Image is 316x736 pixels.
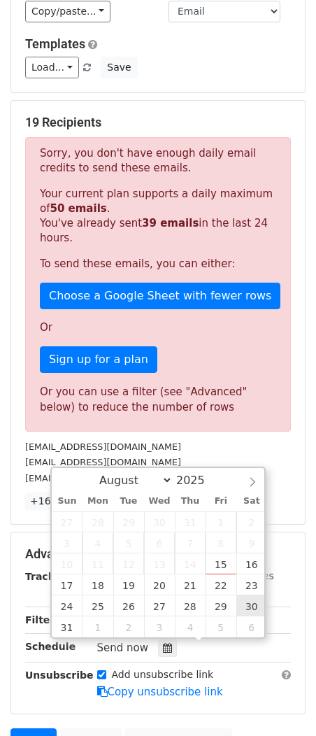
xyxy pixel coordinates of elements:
span: August 29, 2025 [206,595,236,616]
a: Load... [25,57,79,78]
span: August 20, 2025 [144,574,175,595]
span: August 13, 2025 [144,553,175,574]
span: September 4, 2025 [175,616,206,637]
a: Copy/paste... [25,1,110,22]
span: July 28, 2025 [82,511,113,532]
span: July 30, 2025 [144,511,175,532]
small: [EMAIL_ADDRESS][DOMAIN_NAME] [25,457,181,467]
span: Tue [113,497,144,506]
label: UTM Codes [219,569,273,583]
span: September 1, 2025 [82,616,113,637]
strong: Filters [25,614,61,625]
span: Sun [52,497,82,506]
span: Sat [236,497,267,506]
span: July 31, 2025 [175,511,206,532]
span: August 24, 2025 [52,595,82,616]
span: August 1, 2025 [206,511,236,532]
span: August 18, 2025 [82,574,113,595]
span: August 10, 2025 [52,553,82,574]
span: August 25, 2025 [82,595,113,616]
span: August 8, 2025 [206,532,236,553]
span: August 21, 2025 [175,574,206,595]
span: Thu [175,497,206,506]
span: September 3, 2025 [144,616,175,637]
span: Wed [144,497,175,506]
span: August 5, 2025 [113,532,144,553]
iframe: Chat Widget [246,669,316,736]
span: August 14, 2025 [175,553,206,574]
span: September 2, 2025 [113,616,144,637]
span: August 31, 2025 [52,616,82,637]
span: August 23, 2025 [236,574,267,595]
p: Or [40,320,276,335]
span: July 29, 2025 [113,511,144,532]
span: September 6, 2025 [236,616,267,637]
span: August 4, 2025 [82,532,113,553]
span: August 7, 2025 [175,532,206,553]
span: August 11, 2025 [82,553,113,574]
a: Sign up for a plan [40,346,157,373]
span: Mon [82,497,113,506]
input: Year [173,474,223,487]
a: Choose a Google Sheet with fewer rows [40,283,280,309]
a: Templates [25,36,85,51]
p: Your current plan supports a daily maximum of . You've already sent in the last 24 hours. [40,187,276,246]
span: August 16, 2025 [236,553,267,574]
small: [EMAIL_ADDRESS][DOMAIN_NAME] [25,441,181,452]
span: August 28, 2025 [175,595,206,616]
strong: 50 emails [50,202,106,215]
span: August 3, 2025 [52,532,82,553]
span: August 22, 2025 [206,574,236,595]
strong: Unsubscribe [25,670,94,681]
span: August 19, 2025 [113,574,144,595]
div: Or you can use a filter (see "Advanced" below) to reduce the number of rows [40,384,276,416]
small: [EMAIL_ADDRESS][DOMAIN_NAME] [25,473,181,483]
h5: 19 Recipients [25,115,291,130]
strong: Schedule [25,641,76,652]
span: August 26, 2025 [113,595,144,616]
span: August 6, 2025 [144,532,175,553]
p: To send these emails, you can either: [40,257,276,271]
button: Save [101,57,137,78]
h5: Advanced [25,546,291,562]
span: August 12, 2025 [113,553,144,574]
span: September 5, 2025 [206,616,236,637]
span: August 30, 2025 [236,595,267,616]
span: August 17, 2025 [52,574,82,595]
span: Fri [206,497,236,506]
a: +16 more [25,493,84,510]
span: July 27, 2025 [52,511,82,532]
a: Copy unsubscribe link [97,686,223,698]
strong: 39 emails [142,217,199,229]
span: August 2, 2025 [236,511,267,532]
span: August 9, 2025 [236,532,267,553]
label: Add unsubscribe link [112,667,214,682]
span: August 15, 2025 [206,553,236,574]
span: Send now [97,642,149,654]
span: August 27, 2025 [144,595,175,616]
p: Sorry, you don't have enough daily email credits to send these emails. [40,146,276,176]
strong: Tracking [25,571,72,582]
